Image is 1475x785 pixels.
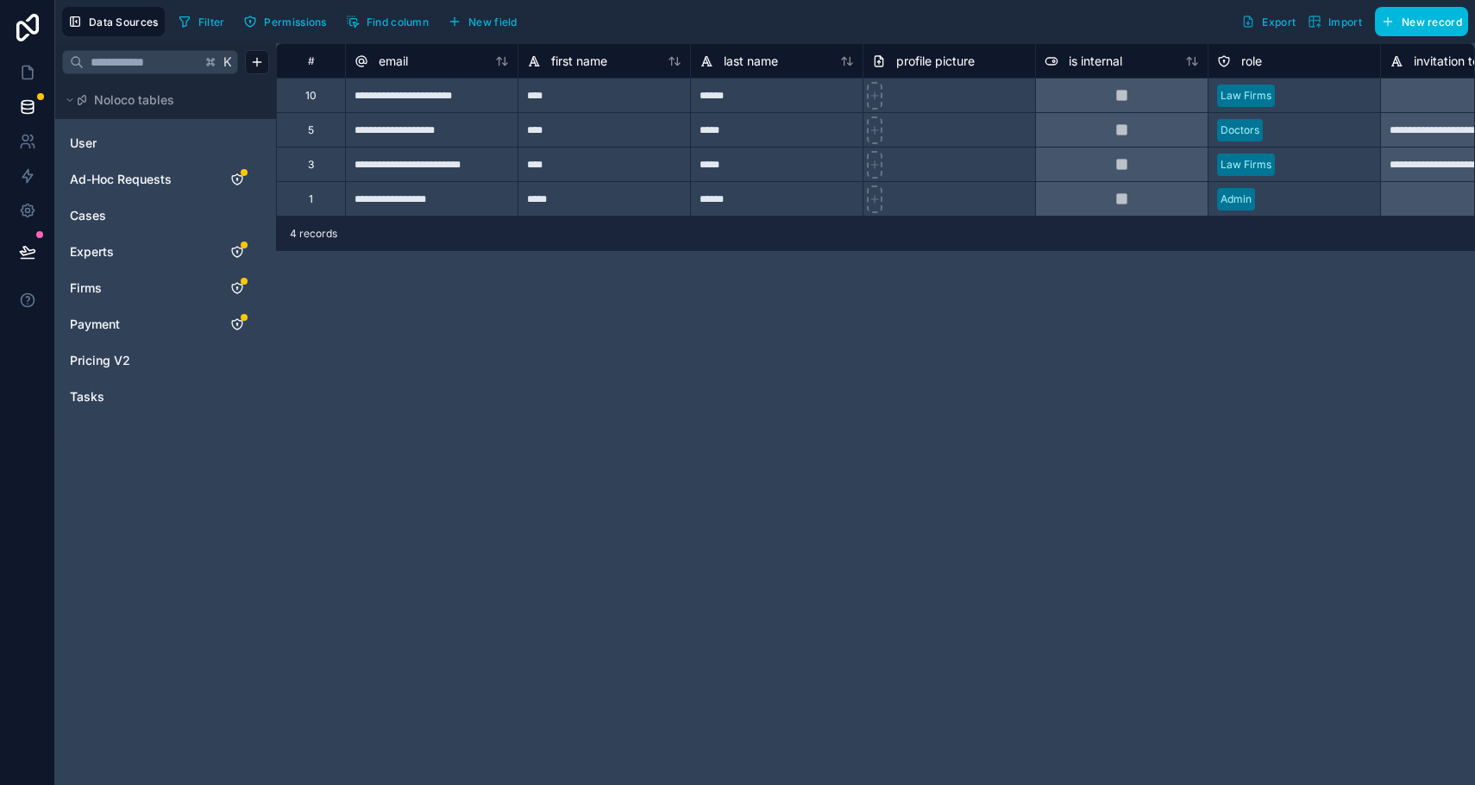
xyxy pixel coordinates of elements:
button: Export [1235,7,1302,36]
span: Payment [70,316,120,333]
button: Data Sources [62,7,165,36]
span: New record [1402,16,1462,28]
div: Cases [62,202,269,229]
a: Ad-Hoc Requests [70,171,210,188]
div: Payment [62,311,269,338]
a: Experts [70,243,210,261]
div: Tasks [62,383,269,411]
a: Firms [70,279,210,297]
a: Tasks [70,388,210,405]
span: Export [1262,16,1296,28]
span: Cases [70,207,106,224]
span: 4 records [290,227,337,241]
span: email [379,53,408,70]
span: role [1241,53,1262,70]
div: Experts [62,238,269,266]
div: Ad-Hoc Requests [62,166,269,193]
a: New record [1368,7,1468,36]
span: Find column [367,16,429,28]
div: User [62,129,269,157]
span: Import [1328,16,1362,28]
div: Admin [1221,192,1252,207]
div: # [290,54,332,67]
div: 3 [308,158,314,172]
button: New record [1375,7,1468,36]
span: Experts [70,243,114,261]
div: 1 [309,192,313,206]
button: Noloco tables [62,88,259,112]
div: Law Firms [1221,157,1271,173]
span: first name [551,53,607,70]
button: New field [442,9,524,35]
span: Permissions [264,16,326,28]
span: User [70,135,97,152]
span: last name [724,53,778,70]
a: Payment [70,316,210,333]
a: User [70,135,210,152]
span: New field [468,16,518,28]
button: Import [1302,7,1368,36]
a: Permissions [237,9,339,35]
div: Firms [62,274,269,302]
button: Find column [340,9,435,35]
span: Ad-Hoc Requests [70,171,172,188]
span: Firms [70,279,102,297]
button: Permissions [237,9,332,35]
span: K [222,56,234,68]
span: is internal [1069,53,1122,70]
span: Filter [198,16,225,28]
span: Pricing V2 [70,352,130,369]
button: Filter [172,9,231,35]
div: 10 [305,89,317,103]
div: Law Firms [1221,88,1271,104]
div: Doctors [1221,122,1259,138]
span: profile picture [896,53,975,70]
span: Noloco tables [94,91,174,109]
a: Cases [70,207,210,224]
a: Pricing V2 [70,352,210,369]
span: Tasks [70,388,104,405]
div: Pricing V2 [62,347,269,374]
span: Data Sources [89,16,159,28]
div: 5 [308,123,314,137]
